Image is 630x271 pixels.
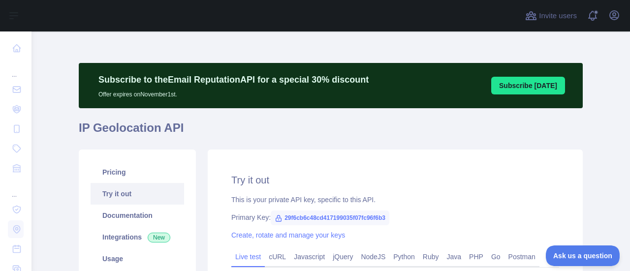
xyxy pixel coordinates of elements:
[98,87,369,98] p: Offer expires on November 1st.
[329,249,357,265] a: jQuery
[79,120,583,144] h1: IP Geolocation API
[539,10,577,22] span: Invite users
[465,249,487,265] a: PHP
[91,183,184,205] a: Try it out
[271,211,389,225] span: 29f6cb6c48cd417199035f07fc96f6b3
[231,195,559,205] div: This is your private API key, specific to this API.
[91,248,184,270] a: Usage
[231,231,345,239] a: Create, rotate and manage your keys
[98,73,369,87] p: Subscribe to the Email Reputation API for a special 30 % discount
[8,59,24,79] div: ...
[8,179,24,199] div: ...
[419,249,443,265] a: Ruby
[487,249,504,265] a: Go
[491,77,565,94] button: Subscribe [DATE]
[523,8,579,24] button: Invite users
[231,212,559,222] div: Primary Key:
[231,173,559,187] h2: Try it out
[91,161,184,183] a: Pricing
[231,249,265,265] a: Live test
[357,249,389,265] a: NodeJS
[265,249,290,265] a: cURL
[91,205,184,226] a: Documentation
[290,249,329,265] a: Javascript
[443,249,466,265] a: Java
[546,245,620,266] iframe: Toggle Customer Support
[148,233,170,242] span: New
[91,226,184,248] a: Integrations New
[504,249,539,265] a: Postman
[389,249,419,265] a: Python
